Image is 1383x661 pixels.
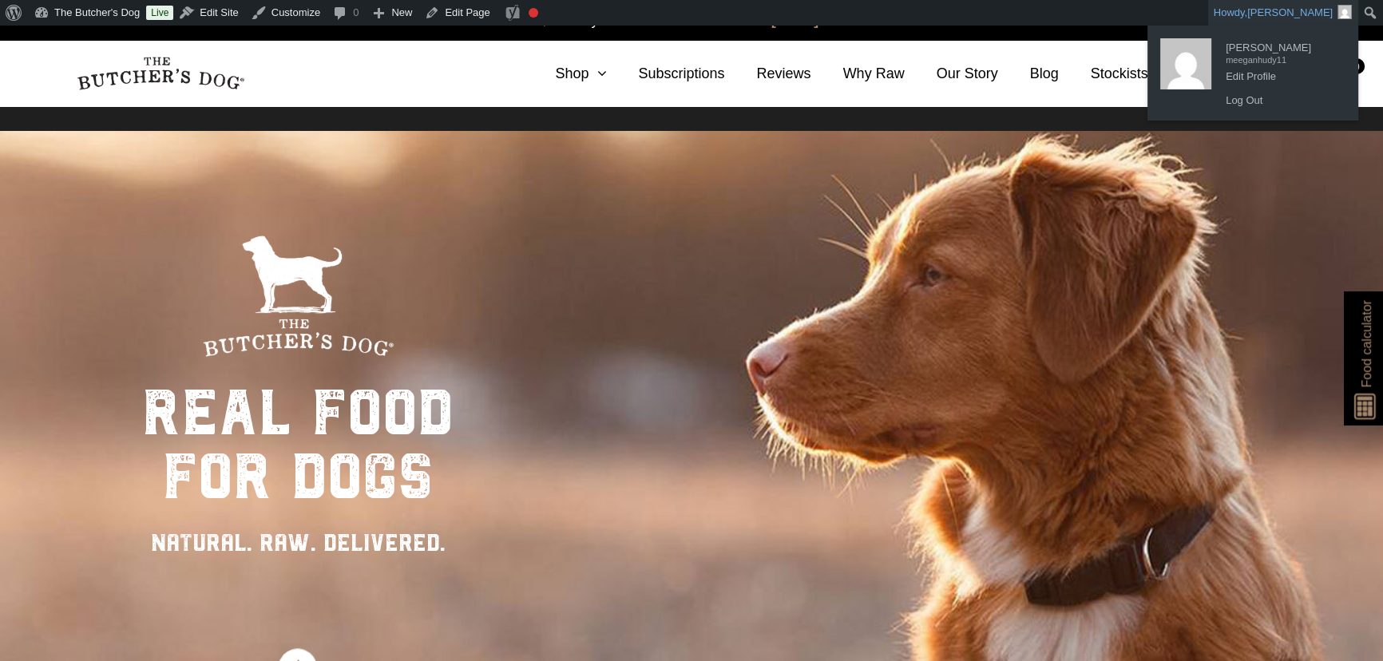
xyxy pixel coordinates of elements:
[529,8,538,18] div: Focus keyphrase not set
[1357,300,1376,387] span: Food calculator
[1226,35,1337,49] span: [PERSON_NAME]
[1226,49,1337,64] span: meeganhudy11
[811,63,905,85] a: Why Raw
[1218,90,1345,111] a: Log Out
[1059,63,1148,85] a: Stockists
[523,63,606,85] a: Shop
[905,63,998,85] a: Our Story
[1356,10,1367,29] a: close
[142,524,454,560] div: NATURAL. RAW. DELIVERED.
[1147,26,1358,121] ul: Howdy, Meegan
[1226,64,1337,78] span: Edit Profile
[998,63,1059,85] a: Blog
[724,63,810,85] a: Reviews
[606,63,724,85] a: Subscriptions
[1247,6,1333,18] span: [PERSON_NAME]
[146,6,173,20] a: Live
[142,381,454,509] div: real food for dogs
